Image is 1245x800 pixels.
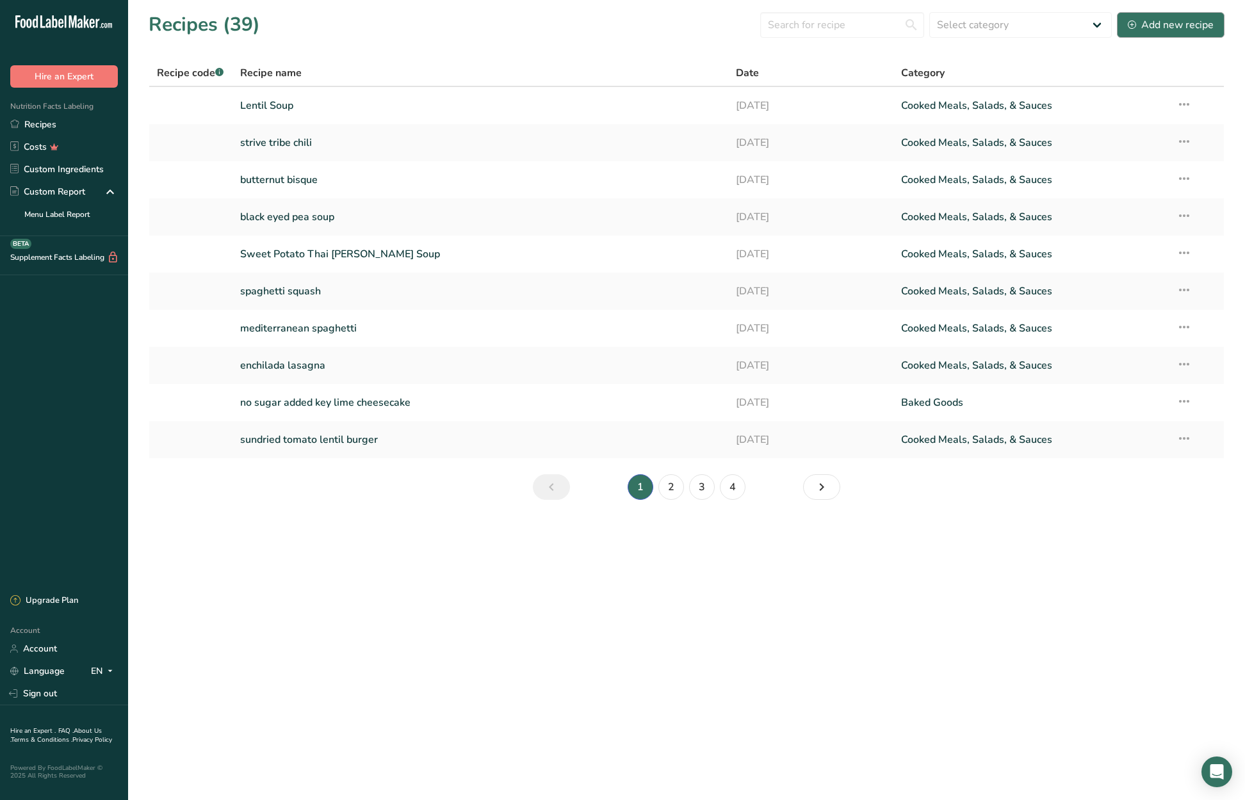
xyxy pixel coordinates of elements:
a: Cooked Meals, Salads, & Sauces [901,92,1161,119]
a: Next page [803,474,840,500]
a: [DATE] [736,129,886,156]
a: Cooked Meals, Salads, & Sauces [901,352,1161,379]
a: [DATE] [736,204,886,230]
a: Cooked Meals, Salads, & Sauces [901,129,1161,156]
a: Page 2. [658,474,684,500]
div: Open Intercom Messenger [1201,756,1232,787]
a: Cooked Meals, Salads, & Sauces [901,315,1161,342]
a: Baked Goods [901,389,1161,416]
a: [DATE] [736,426,886,453]
h1: Recipes (39) [149,10,260,39]
a: Cooked Meals, Salads, & Sauces [901,426,1161,453]
a: Cooked Meals, Salads, & Sauces [901,278,1161,305]
a: Hire an Expert . [10,726,56,735]
a: Page 3. [689,474,715,500]
a: Privacy Policy [72,735,112,744]
a: enchilada lasagna [240,352,720,379]
div: Upgrade Plan [10,595,78,607]
a: FAQ . [58,726,74,735]
span: Category [901,65,945,81]
a: [DATE] [736,278,886,305]
a: Terms & Conditions . [11,735,72,744]
a: black eyed pea soup [240,204,720,230]
a: mediterranean spaghetti [240,315,720,342]
span: Recipe name [240,65,302,81]
a: About Us . [10,726,102,744]
a: [DATE] [736,389,886,416]
a: [DATE] [736,315,886,342]
span: Date [736,65,759,81]
a: Page 4. [720,474,745,500]
a: sundried tomato lentil burger [240,426,720,453]
a: Cooked Meals, Salads, & Sauces [901,166,1161,193]
a: [DATE] [736,166,886,193]
a: Cooked Meals, Salads, & Sauces [901,241,1161,268]
a: [DATE] [736,241,886,268]
a: strive tribe chili [240,129,720,156]
a: Sweet Potato Thai [PERSON_NAME] Soup [240,241,720,268]
a: Previous page [533,474,570,500]
a: butternut bisque [240,166,720,193]
a: Language [10,660,65,682]
div: Add new recipe [1128,17,1214,33]
a: [DATE] [736,352,886,379]
button: Add new recipe [1117,12,1225,38]
span: Recipe code [157,66,224,80]
a: no sugar added key lime cheesecake [240,389,720,416]
a: spaghetti squash [240,278,720,305]
a: [DATE] [736,92,886,119]
a: Lentil Soup [240,92,720,119]
div: Powered By FoodLabelMaker © 2025 All Rights Reserved [10,764,118,780]
div: EN [91,664,118,679]
div: BETA [10,239,31,249]
a: Cooked Meals, Salads, & Sauces [901,204,1161,230]
button: Hire an Expert [10,65,118,88]
input: Search for recipe [760,12,924,38]
div: Custom Report [10,185,85,198]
